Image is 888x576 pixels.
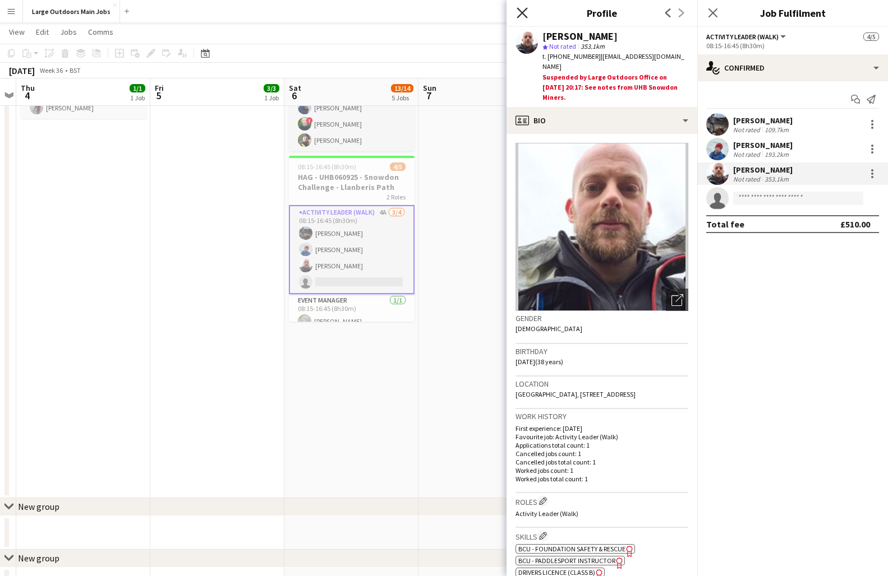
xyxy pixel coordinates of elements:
span: 6 [287,89,301,102]
h3: Skills [516,530,688,542]
div: 1 Job [130,94,145,102]
span: Sat [289,83,301,93]
div: Total fee [706,219,744,230]
app-card-role: Event Manager1/108:15-16:45 (8h30m)[PERSON_NAME] [289,294,415,332]
span: 353.1km [578,42,607,50]
h3: Profile [507,6,697,20]
span: 4/5 [863,32,879,41]
p: First experience: [DATE] [516,424,688,433]
p: Cancelled jobs total count: 1 [516,458,688,466]
h3: Gender [516,313,688,323]
span: Edit [36,27,49,37]
span: 13/14 [391,84,413,92]
div: [PERSON_NAME] [733,115,793,126]
a: Jobs [56,25,81,39]
p: Worked jobs total count: 1 [516,475,688,483]
span: Activity Leader (Walk) [706,32,779,41]
h3: Roles [516,495,688,507]
a: Comms [84,25,118,39]
div: Not rated [733,150,762,159]
h3: HAG - UHB060925 - Snowdon Challenge - Llanberis Path [289,172,415,192]
p: Cancelled jobs count: 1 [516,449,688,458]
img: Crew avatar or photo [516,143,688,311]
span: View [9,27,25,37]
span: 4/5 [390,162,406,171]
div: 5 Jobs [392,94,413,102]
div: Suspended by Large Outdoors Office on [DATE] 20:17: See notes from UHB Snowdon Miners. [542,72,688,103]
span: 1/1 [130,84,145,92]
div: 193.2km [762,150,791,159]
button: Activity Leader (Walk) [706,32,788,41]
div: Confirmed [697,54,888,81]
div: New group [18,501,59,512]
span: Jobs [60,27,77,37]
div: £510.00 [840,219,870,230]
span: | [EMAIL_ADDRESS][DOMAIN_NAME] [542,52,684,71]
span: [GEOGRAPHIC_DATA], [STREET_ADDRESS] [516,390,636,398]
span: 2 Roles [387,193,406,201]
span: Thu [21,83,35,93]
span: BCU - Foundation Safety & Rescue [518,545,625,553]
span: 7 [421,89,436,102]
span: Activity Leader (Walk) [516,509,578,518]
div: [PERSON_NAME] [542,31,618,41]
p: Applications total count: 1 [516,441,688,449]
span: 08:15-16:45 (8h30m) [298,162,356,171]
div: 08:15-16:45 (8h30m) [706,41,879,50]
h3: Location [516,379,688,389]
p: Favourite job: Activity Leader (Walk) [516,433,688,441]
span: Sun [423,83,436,93]
h3: Work history [516,411,688,421]
span: BCU - Paddlesport Instructor [518,556,615,565]
span: t. [PHONE_NUMBER] [542,52,601,61]
span: Fri [155,83,164,93]
div: BST [70,66,81,75]
span: 3/3 [264,84,279,92]
span: 4 [19,89,35,102]
span: [DATE] (38 years) [516,357,563,366]
h3: Birthday [516,346,688,356]
app-job-card: 08:15-16:45 (8h30m)4/5HAG - UHB060925 - Snowdon Challenge - Llanberis Path2 RolesActivity Leader ... [289,156,415,322]
span: Comms [88,27,113,37]
div: [DATE] [9,65,35,76]
button: Large Outdoors Main Jobs [23,1,120,22]
span: Not rated [549,42,576,50]
div: [PERSON_NAME] [733,140,793,150]
span: ! [306,117,313,124]
h3: Job Fulfilment [697,6,888,20]
div: [PERSON_NAME] [733,165,793,175]
a: Edit [31,25,53,39]
div: 109.7km [762,126,791,134]
app-card-role: Activity Leader (Walk)4A3/408:15-16:45 (8h30m)[PERSON_NAME][PERSON_NAME][PERSON_NAME] [289,205,415,294]
div: 353.1km [762,175,791,183]
p: Worked jobs count: 1 [516,466,688,475]
a: View [4,25,29,39]
div: 1 Job [264,94,279,102]
div: Not rated [733,175,762,183]
div: Open photos pop-in [666,289,688,311]
span: [DEMOGRAPHIC_DATA] [516,324,582,333]
app-card-role: Activity Leader (Walk)3/306:15-17:00 (10h45m)[PERSON_NAME]![PERSON_NAME][PERSON_NAME] [289,81,415,151]
span: Week 36 [37,66,65,75]
div: New group [18,552,59,564]
div: Bio [507,107,697,134]
div: Not rated [733,126,762,134]
span: 5 [153,89,164,102]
